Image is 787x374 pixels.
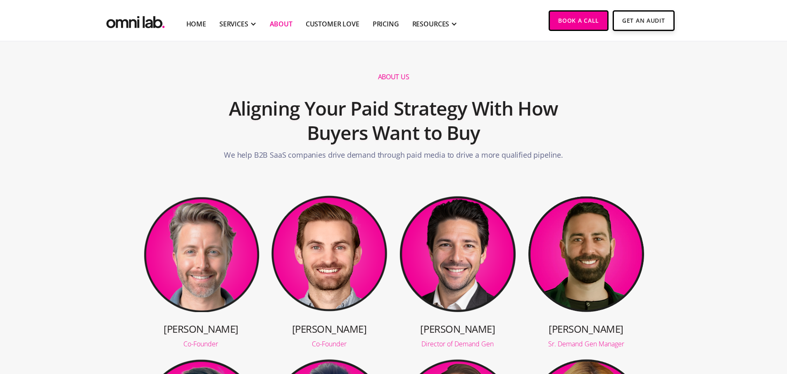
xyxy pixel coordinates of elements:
img: Omni Lab: B2B SaaS Demand Generation Agency [105,10,166,31]
a: Get An Audit [613,10,674,31]
div: Director of Demand Gen [399,341,516,347]
h3: [PERSON_NAME] [271,322,388,336]
a: Home [186,19,206,29]
div: Co-Founder [271,341,388,347]
div: Sr. Demand Gen Manager [528,341,645,347]
iframe: Chat Widget [638,278,787,374]
div: Co-Founder [143,341,260,347]
div: RESOURCES [412,19,449,29]
a: Book a Call [549,10,609,31]
h3: [PERSON_NAME] [143,322,260,336]
h2: Aligning Your Paid Strategy With How Buyers Want to Buy [197,92,590,150]
p: We help B2B SaaS companies drive demand through paid media to drive a more qualified pipeline. [224,149,563,165]
a: Customer Love [306,19,359,29]
div: SERVICES [219,19,248,29]
a: home [105,10,166,31]
h3: [PERSON_NAME] [528,322,645,336]
a: About [270,19,292,29]
a: Pricing [373,19,399,29]
h1: About us [378,73,409,81]
h3: [PERSON_NAME] [399,322,516,336]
